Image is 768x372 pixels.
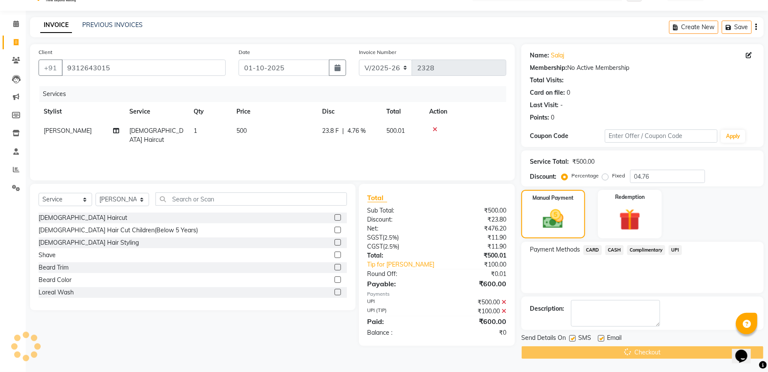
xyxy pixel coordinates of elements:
[361,242,437,251] div: ( )
[424,102,506,121] th: Action
[521,333,566,344] span: Send Details On
[381,102,424,121] th: Total
[361,224,437,233] div: Net:
[368,234,383,241] span: SGST
[39,60,63,76] button: +91
[368,193,387,202] span: Total
[615,193,645,201] label: Redemption
[82,21,143,29] a: PREVIOUS INVOICES
[613,206,648,233] img: _gift.svg
[437,316,513,327] div: ₹600.00
[530,245,580,254] span: Payment Methods
[532,194,574,202] label: Manual Payment
[236,127,247,135] span: 500
[124,102,188,121] th: Service
[530,51,549,60] div: Name:
[361,206,437,215] div: Sub Total:
[155,192,347,206] input: Search or Scan
[322,126,339,135] span: 23.8 F
[530,63,755,72] div: No Active Membership
[437,233,513,242] div: ₹11.90
[530,172,556,181] div: Discount:
[437,251,513,260] div: ₹500.01
[385,234,397,241] span: 2.5%
[572,157,595,166] div: ₹500.00
[368,243,383,250] span: CGST
[39,213,127,222] div: [DEMOGRAPHIC_DATA] Haircut
[39,288,74,297] div: Loreal Wash
[607,333,622,344] span: Email
[39,86,513,102] div: Services
[571,172,599,180] label: Percentage
[188,102,231,121] th: Qty
[732,338,759,363] iframe: chat widget
[437,279,513,289] div: ₹600.00
[530,304,564,313] div: Description:
[39,238,139,247] div: [DEMOGRAPHIC_DATA] Hair Styling
[347,126,366,135] span: 4.76 %
[530,101,559,110] div: Last Visit:
[39,102,124,121] th: Stylist
[605,129,717,143] input: Enter Offer / Coupon Code
[361,215,437,224] div: Discount:
[437,242,513,251] div: ₹11.90
[342,126,344,135] span: |
[560,101,563,110] div: -
[361,270,437,279] div: Round Off:
[530,157,569,166] div: Service Total:
[551,113,554,122] div: 0
[530,76,564,85] div: Total Visits:
[361,251,437,260] div: Total:
[437,328,513,337] div: ₹0
[386,127,405,135] span: 500.01
[361,298,437,307] div: UPI
[39,263,69,272] div: Beard Trim
[530,88,565,97] div: Card on file:
[669,21,718,34] button: Create New
[437,307,513,316] div: ₹100.00
[530,113,549,122] div: Points:
[627,245,666,255] span: Complimentary
[194,127,197,135] span: 1
[437,206,513,215] div: ₹500.00
[39,226,198,235] div: [DEMOGRAPHIC_DATA] Hair Cut Children(Below 5 Years)
[317,102,381,121] th: Disc
[530,63,567,72] div: Membership:
[530,132,605,141] div: Coupon Code
[551,51,564,60] a: Salaj
[129,127,183,144] span: [DEMOGRAPHIC_DATA] Haircut
[437,270,513,279] div: ₹0.01
[62,60,226,76] input: Search by Name/Mobile/Email/Code
[44,127,92,135] span: [PERSON_NAME]
[722,21,752,34] button: Save
[536,207,570,231] img: _cash.svg
[449,260,513,269] div: ₹100.00
[359,48,396,56] label: Invoice Number
[39,251,56,260] div: Shave
[567,88,570,97] div: 0
[669,245,682,255] span: UPI
[231,102,317,121] th: Price
[239,48,250,56] label: Date
[361,316,437,327] div: Paid:
[583,245,602,255] span: CARD
[39,276,72,285] div: Beard Color
[437,224,513,233] div: ₹476.20
[721,130,745,143] button: Apply
[368,291,506,298] div: Payments
[361,233,437,242] div: ( )
[437,298,513,307] div: ₹500.00
[40,18,72,33] a: INVOICE
[605,245,624,255] span: CASH
[361,279,437,289] div: Payable:
[39,48,52,56] label: Client
[361,260,450,269] a: Tip for [PERSON_NAME]
[578,333,591,344] span: SMS
[385,243,398,250] span: 2.5%
[437,215,513,224] div: ₹23.80
[612,172,625,180] label: Fixed
[361,307,437,316] div: UPI (TIP)
[361,328,437,337] div: Balance :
